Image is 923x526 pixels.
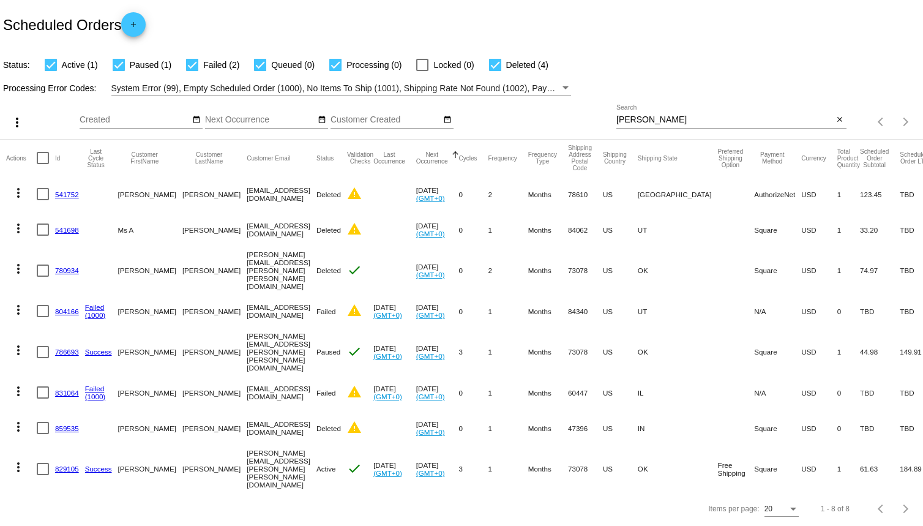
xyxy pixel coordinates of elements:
span: Queued (0) [271,58,315,72]
a: 541698 [55,226,79,234]
mat-cell: 1 [488,293,528,329]
mat-cell: AuthorizeNet [754,176,801,212]
a: 831064 [55,389,79,397]
a: (GMT+0) [416,428,445,436]
button: Change sorting for Status [316,154,334,162]
mat-cell: 1 [488,375,528,410]
mat-cell: [PERSON_NAME] [182,212,247,247]
mat-cell: 47396 [568,410,603,446]
a: (GMT+0) [416,469,445,477]
mat-cell: [DATE] [416,293,459,329]
mat-icon: more_vert [11,186,26,200]
mat-icon: more_vert [11,302,26,317]
button: Change sorting for PreferredShippingOption [718,148,744,168]
mat-cell: [PERSON_NAME][EMAIL_ADDRESS][PERSON_NAME][PERSON_NAME][DOMAIN_NAME] [247,329,316,375]
a: (1000) [85,393,106,400]
mat-icon: check [347,344,362,359]
mat-cell: 1 [837,329,860,375]
span: Failed (2) [203,58,239,72]
mat-cell: 1 [837,446,860,492]
mat-cell: [DATE] [373,446,416,492]
a: (GMT+0) [416,271,445,279]
mat-cell: [EMAIL_ADDRESS][DOMAIN_NAME] [247,212,316,247]
mat-cell: USD [801,293,837,329]
mat-cell: Ms A [118,212,182,247]
span: Active (1) [62,58,98,72]
span: Processing (0) [346,58,402,72]
a: (GMT+0) [373,469,402,477]
mat-cell: N/A [754,375,801,410]
mat-cell: [DATE] [373,329,416,375]
mat-cell: 73078 [568,247,603,293]
mat-cell: 74.97 [860,247,900,293]
mat-cell: 3 [459,329,488,375]
mat-cell: 1 [488,410,528,446]
mat-cell: 0 [837,293,860,329]
mat-icon: warning [347,420,362,435]
mat-cell: Free Shipping [718,446,755,492]
mat-icon: check [347,263,362,277]
span: Failed [316,307,336,315]
mat-cell: [PERSON_NAME] [182,329,247,375]
mat-icon: warning [347,186,362,201]
mat-cell: Square [754,212,801,247]
mat-icon: more_vert [11,460,26,475]
mat-cell: 1 [837,247,860,293]
mat-cell: [PERSON_NAME] [182,410,247,446]
mat-cell: 0 [837,410,860,446]
button: Clear [834,114,846,127]
span: Paused [316,348,340,356]
mat-cell: [PERSON_NAME] [118,329,182,375]
mat-cell: [PERSON_NAME] [118,410,182,446]
mat-cell: 78610 [568,176,603,212]
button: Change sorting for ShippingState [638,154,678,162]
span: Failed [316,389,336,397]
mat-cell: 0 [459,375,488,410]
mat-icon: more_vert [11,343,26,358]
mat-cell: [PERSON_NAME] [182,446,247,492]
div: Items per page: [708,505,759,513]
button: Change sorting for CustomerFirstName [118,151,171,165]
mat-cell: [DATE] [416,375,459,410]
mat-cell: 1 [488,212,528,247]
mat-cell: [PERSON_NAME] [118,176,182,212]
mat-cell: 73078 [568,329,603,375]
mat-icon: warning [347,222,362,236]
mat-cell: OK [638,329,718,375]
button: Previous page [869,110,894,134]
mat-header-cell: Total Product Quantity [837,140,860,176]
mat-cell: US [603,293,638,329]
button: Change sorting for ShippingPostcode [568,145,592,171]
a: 859535 [55,424,79,432]
a: 541752 [55,190,79,198]
mat-cell: 0 [459,410,488,446]
mat-cell: [GEOGRAPHIC_DATA] [638,176,718,212]
mat-cell: US [603,176,638,212]
mat-cell: [PERSON_NAME] [118,375,182,410]
span: Status: [3,60,30,70]
mat-cell: US [603,212,638,247]
input: Next Occurrence [205,115,315,125]
mat-cell: [PERSON_NAME] [182,375,247,410]
span: Deleted [316,424,341,432]
mat-cell: [DATE] [373,375,416,410]
span: Processing Error Codes: [3,83,97,93]
mat-cell: [EMAIL_ADDRESS][DOMAIN_NAME] [247,410,316,446]
mat-cell: OK [638,247,718,293]
button: Change sorting for Subtotal [860,148,889,168]
mat-cell: [PERSON_NAME] [118,293,182,329]
mat-cell: [PERSON_NAME] [182,247,247,293]
button: Change sorting for LastOccurrenceUtc [373,151,405,165]
button: Change sorting for CustomerLastName [182,151,236,165]
span: Deleted [316,226,341,234]
button: Next page [894,497,918,521]
button: Change sorting for FrequencyType [528,151,557,165]
mat-cell: UT [638,293,718,329]
mat-cell: USD [801,212,837,247]
a: Failed [85,385,105,393]
h2: Scheduled Orders [3,12,146,37]
a: (GMT+0) [416,230,445,238]
a: Success [85,348,112,356]
mat-cell: US [603,446,638,492]
mat-cell: 0 [837,375,860,410]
